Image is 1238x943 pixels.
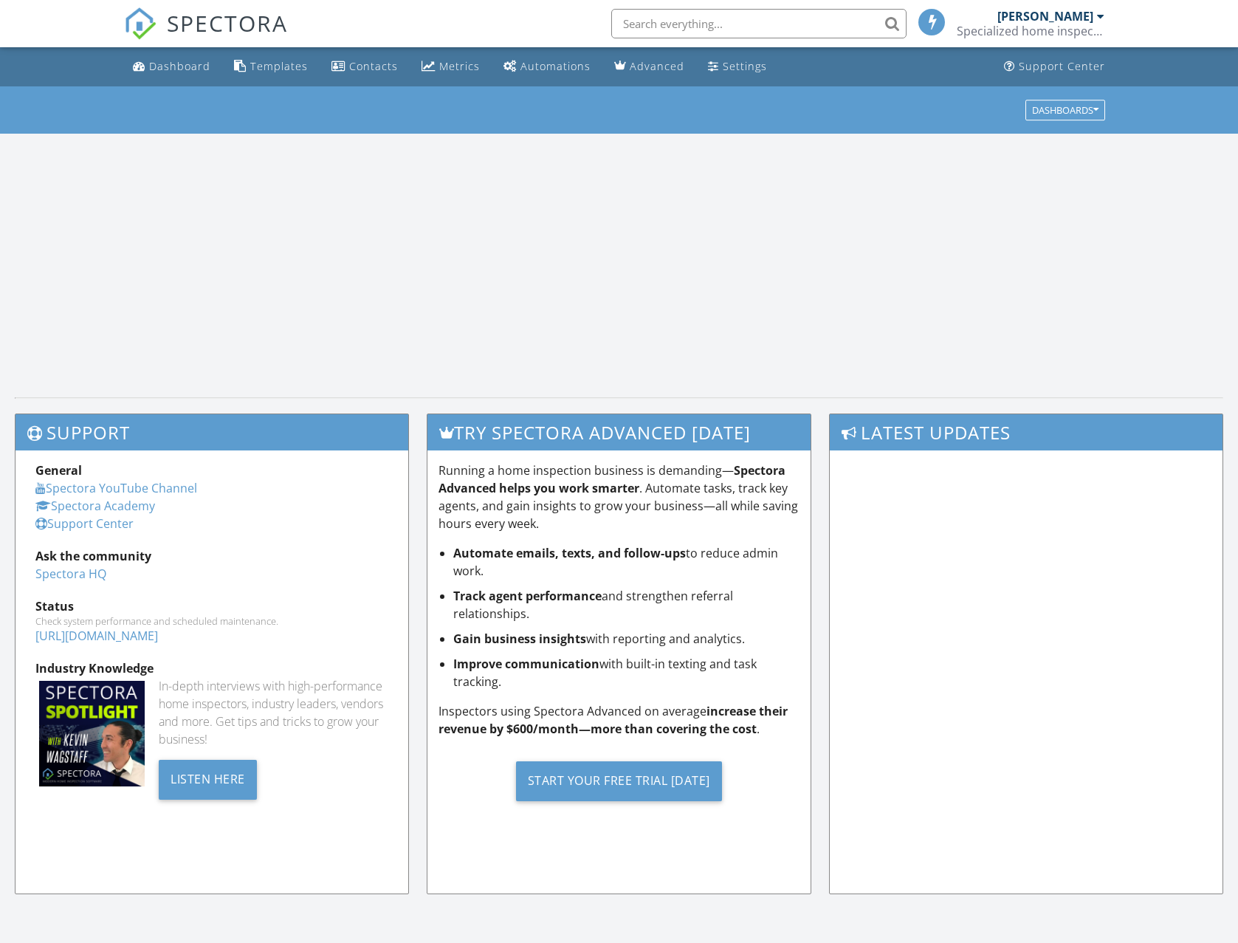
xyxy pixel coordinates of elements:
[453,544,800,580] li: to reduce admin work.
[416,53,486,80] a: Metrics
[349,59,398,73] div: Contacts
[439,462,800,532] p: Running a home inspection business is demanding— . Automate tasks, track key agents, and gain ins...
[228,53,314,80] a: Templates
[439,702,800,738] p: Inspectors using Spectora Advanced on average .
[453,587,800,623] li: and strengthen referral relationships.
[723,59,767,73] div: Settings
[453,631,586,647] strong: Gain business insights
[35,615,388,627] div: Check system performance and scheduled maintenance.
[35,480,197,496] a: Spectora YouTube Channel
[702,53,773,80] a: Settings
[611,9,907,38] input: Search everything...
[630,59,684,73] div: Advanced
[1032,105,1098,115] div: Dashboards
[520,59,591,73] div: Automations
[39,681,145,786] img: Spectoraspolightmain
[957,24,1104,38] div: Specialized home inspections
[35,597,388,615] div: Status
[35,498,155,514] a: Spectora Academy
[35,462,82,479] strong: General
[167,7,288,38] span: SPECTORA
[427,414,811,450] h3: Try spectora advanced [DATE]
[35,515,134,532] a: Support Center
[516,761,722,801] div: Start Your Free Trial [DATE]
[159,677,388,748] div: In-depth interviews with high-performance home inspectors, industry leaders, vendors and more. Ge...
[453,630,800,648] li: with reporting and analytics.
[453,655,800,690] li: with built-in texting and task tracking.
[830,414,1222,450] h3: Latest Updates
[453,588,602,604] strong: Track agent performance
[35,628,158,644] a: [URL][DOMAIN_NAME]
[159,770,257,786] a: Listen Here
[127,53,216,80] a: Dashboard
[250,59,308,73] div: Templates
[326,53,404,80] a: Contacts
[439,703,788,737] strong: increase their revenue by $600/month—more than covering the cost
[608,53,690,80] a: Advanced
[159,760,257,800] div: Listen Here
[453,656,599,672] strong: Improve communication
[16,414,408,450] h3: Support
[149,59,210,73] div: Dashboard
[35,547,388,565] div: Ask the community
[1025,100,1105,120] button: Dashboards
[997,9,1093,24] div: [PERSON_NAME]
[124,7,157,40] img: The Best Home Inspection Software - Spectora
[439,750,800,812] a: Start Your Free Trial [DATE]
[498,53,596,80] a: Automations (Basic)
[998,53,1111,80] a: Support Center
[439,59,480,73] div: Metrics
[1019,59,1105,73] div: Support Center
[124,20,288,51] a: SPECTORA
[35,566,106,582] a: Spectora HQ
[35,659,388,677] div: Industry Knowledge
[439,462,785,496] strong: Spectora Advanced helps you work smarter
[453,545,686,561] strong: Automate emails, texts, and follow-ups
